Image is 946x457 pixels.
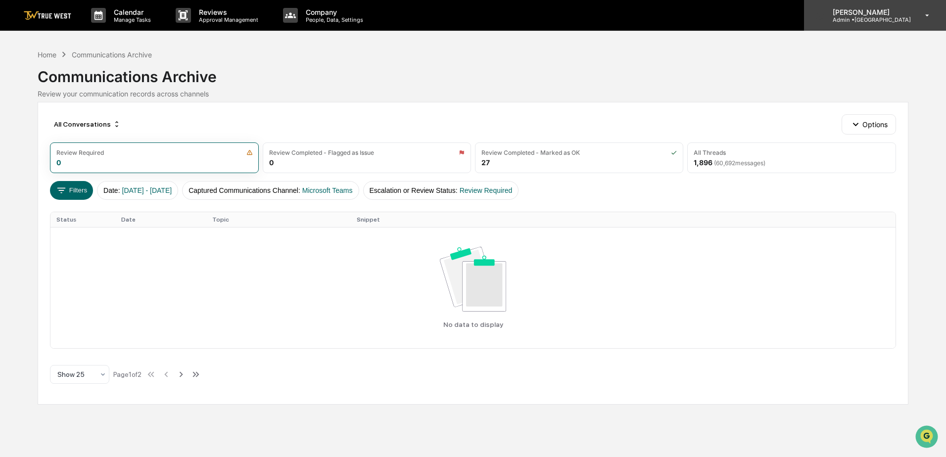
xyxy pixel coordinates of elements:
th: Topic [206,212,351,227]
div: 🖐️ [10,126,18,134]
a: 🔎Data Lookup [6,139,66,157]
span: Pylon [98,168,120,175]
div: Review Completed - Marked as OK [481,149,580,156]
p: Admin • [GEOGRAPHIC_DATA] [825,16,911,23]
button: Date:[DATE] - [DATE] [97,181,178,200]
iframe: Open customer support [914,424,941,451]
button: Options [842,114,896,134]
span: Preclearance [20,125,64,135]
span: Data Lookup [20,143,62,153]
div: Review your communication records across channels [38,90,908,98]
p: Approval Management [191,16,263,23]
a: Powered byPylon [70,167,120,175]
button: Start new chat [168,79,180,91]
button: Escalation or Review Status:Review Required [363,181,519,200]
img: icon [671,149,677,156]
span: [DATE] - [DATE] [122,186,172,194]
img: 1746055101610-c473b297-6a78-478c-a979-82029cc54cd1 [10,76,28,93]
div: Communications Archive [72,50,152,59]
p: How can we help? [10,21,180,37]
div: Home [38,50,56,59]
div: Review Required [56,149,104,156]
div: Review Completed - Flagged as Issue [269,149,374,156]
a: 🖐️Preclearance [6,121,68,138]
div: All Conversations [50,116,125,132]
button: Filters [50,181,93,200]
p: Company [298,8,368,16]
div: 0 [269,158,274,167]
span: Review Required [460,186,513,194]
span: Microsoft Teams [302,186,353,194]
div: 🔎 [10,144,18,152]
a: 🗄️Attestations [68,121,127,138]
div: 1,896 [694,158,765,167]
th: Date [115,212,206,227]
img: icon [246,149,253,156]
p: No data to display [443,320,503,328]
div: 🗄️ [72,126,80,134]
p: [PERSON_NAME] [825,8,911,16]
div: 0 [56,158,61,167]
div: 27 [481,158,490,167]
div: Communications Archive [38,60,908,86]
div: All Threads [694,149,726,156]
p: Reviews [191,8,263,16]
button: Captured Communications Channel:Microsoft Teams [182,181,359,200]
div: Page 1 of 2 [113,370,142,378]
p: Manage Tasks [106,16,156,23]
p: People, Data, Settings [298,16,368,23]
span: ( 60,692 messages) [714,159,765,167]
span: Attestations [82,125,123,135]
p: Calendar [106,8,156,16]
div: We're available if you need us! [34,86,125,93]
th: Snippet [351,212,895,227]
img: logo [24,11,71,20]
img: icon [459,149,465,156]
div: Start new chat [34,76,162,86]
th: Status [50,212,115,227]
img: No data available [440,247,507,312]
